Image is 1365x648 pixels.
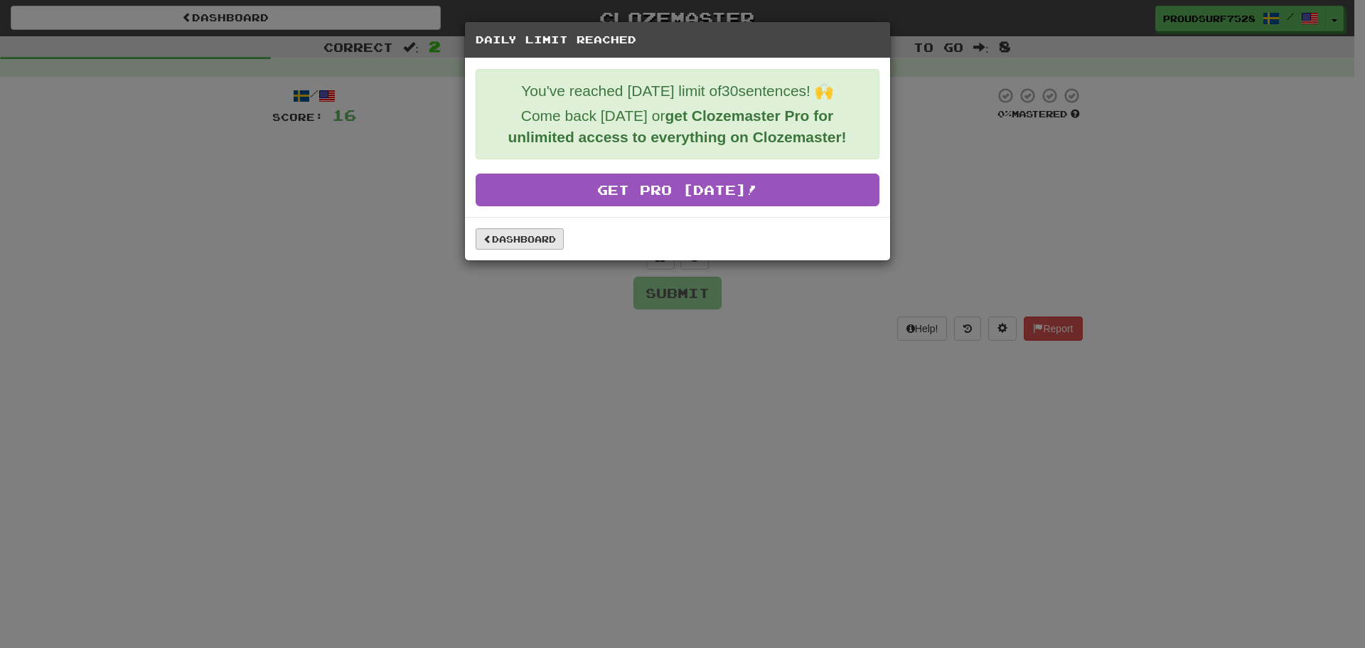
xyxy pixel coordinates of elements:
strong: get Clozemaster Pro for unlimited access to everything on Clozemaster! [508,107,846,145]
a: Get Pro [DATE]! [476,174,879,206]
a: Dashboard [476,228,564,250]
p: Come back [DATE] or [487,105,868,148]
h5: Daily Limit Reached [476,33,879,47]
p: You've reached [DATE] limit of 30 sentences! 🙌 [487,80,868,102]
